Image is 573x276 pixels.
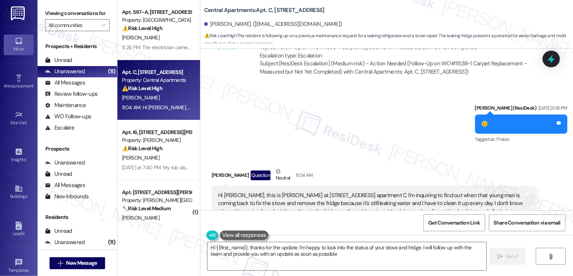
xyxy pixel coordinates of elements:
[50,257,105,269] button: New Message
[45,159,85,167] div: Unanswered
[122,154,159,161] span: [PERSON_NAME]
[4,35,34,55] a: Inbox
[122,68,191,76] div: Apt. C, [STREET_ADDRESS]
[218,192,524,224] div: Hi [PERSON_NAME], this is [PERSON_NAME] at [STREET_ADDRESS] apartment C I'm inquiring to find out...
[122,214,159,221] span: [PERSON_NAME]
[38,42,117,50] div: Prospects + Residents
[4,182,34,202] a: Buildings
[537,104,567,112] div: [DATE] 6:18 PM
[106,237,117,248] div: (11)
[475,134,567,145] div: Tagged as:
[38,213,117,221] div: Residents
[122,189,191,196] div: Apt. [STREET_ADDRESS][PERSON_NAME]
[4,109,34,129] a: Site Visit •
[122,85,162,92] strong: ⚠️ Risk Level: High
[45,79,85,87] div: All Messages
[548,253,554,259] i: 
[45,56,72,64] div: Unread
[106,66,117,77] div: (11)
[45,101,86,109] div: Maintenance
[45,227,72,235] div: Unread
[101,22,105,28] i: 
[45,90,98,98] div: Review follow-ups
[45,8,110,19] label: Viewing conversations for
[122,76,191,84] div: Property: Central Apartments
[498,253,503,259] i: 
[45,68,85,75] div: Unanswered
[122,94,159,101] span: [PERSON_NAME]
[497,136,509,142] span: Praise
[122,205,171,212] strong: 🔧 Risk Level: Medium
[481,120,488,128] div: 😊
[45,238,85,246] div: Unanswered
[4,145,34,166] a: Insights •
[11,6,26,20] img: ResiDesk Logo
[45,181,85,189] div: All Messages
[122,145,162,152] strong: ⚠️ Risk Level: High
[506,252,518,260] span: Send
[122,16,191,24] div: Property: [GEOGRAPHIC_DATA]
[212,167,536,186] div: [PERSON_NAME]
[122,136,191,144] div: Property: [PERSON_NAME]
[428,219,480,227] span: Get Conversation Link
[494,219,561,227] span: Share Conversation via email
[204,6,325,14] b: Central Apartments: Apt. C, [STREET_ADDRESS]
[33,82,35,87] span: •
[122,8,191,16] div: Apt. 597-A, [STREET_ADDRESS]
[204,33,236,39] strong: ⚠️ Risk Level: High
[490,248,526,265] button: Send
[38,145,117,153] div: Prospects
[57,260,63,266] i: 
[122,164,252,171] div: [DATE] at 7:40 PM: My tub also need to be fixed nd sprayed
[122,34,159,41] span: [PERSON_NAME]
[260,60,529,76] div: Subject: [ResiDesk Escalation] (Medium risk) - Action Needed (Follow-Up on WO#11538-1 Carpet Repl...
[4,219,34,240] a: Leads
[29,267,30,272] span: •
[294,171,313,179] div: 11:04 AM
[122,128,191,136] div: Apt. I6, [STREET_ADDRESS][PERSON_NAME]
[475,104,567,115] div: [PERSON_NAME] (ResiDesk)
[26,156,27,161] span: •
[251,170,271,180] div: Question
[204,20,342,28] div: [PERSON_NAME]. ([EMAIL_ADDRESS][DOMAIN_NAME])
[45,113,91,121] div: WO Follow-ups
[122,196,191,204] div: Property: [PERSON_NAME][GEOGRAPHIC_DATA] Homes
[45,170,72,178] div: Unread
[45,193,89,201] div: New Inbounds
[489,214,565,231] button: Share Conversation via email
[45,124,74,132] div: Escalate
[122,25,162,32] strong: ⚠️ Risk Level: High
[208,242,486,270] textarea: Hi {{first_name}}, thanks for the update. I'm happy to look into the status of your stove and fri...
[423,214,485,231] button: Get Conversation Link
[27,119,28,124] span: •
[204,32,573,48] span: : The resident is following up on a previous maintenance request for a leaking refrigerator and a...
[274,167,292,183] div: Neutral
[48,19,98,31] input: All communities
[66,259,97,267] span: New Message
